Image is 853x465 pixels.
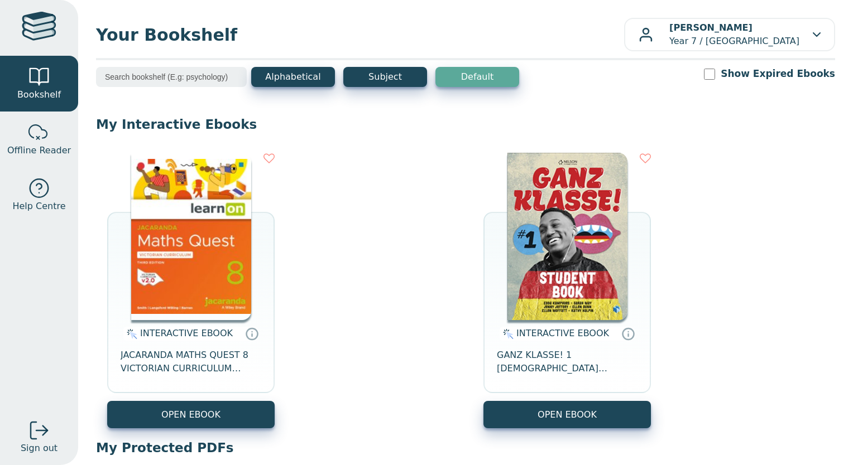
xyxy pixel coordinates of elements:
span: Offline Reader [7,144,71,157]
input: Search bookshelf (E.g: psychology) [96,67,247,87]
img: 68b4a5ea-5791-e911-a97e-0272d098c78b.jpg [507,153,627,320]
span: Help Centre [12,200,65,213]
p: My Protected PDFs [96,439,835,456]
p: My Interactive Ebooks [96,116,835,133]
button: OPEN EBOOK [107,401,275,428]
span: Sign out [21,442,57,455]
button: Default [435,67,519,87]
b: [PERSON_NAME] [669,22,753,33]
span: INTERACTIVE EBOOK [516,328,609,338]
span: Your Bookshelf [96,22,624,47]
span: GANZ KLASSE! 1 [DEMOGRAPHIC_DATA] STUDENT EBOOK [497,348,638,375]
button: Alphabetical [251,67,335,87]
img: interactive.svg [123,327,137,341]
button: [PERSON_NAME]Year 7 / [GEOGRAPHIC_DATA] [624,18,835,51]
span: JACARANDA MATHS QUEST 8 VICTORIAN CURRICULUM LEARNON EBOOK 3E [121,348,261,375]
span: INTERACTIVE EBOOK [140,328,233,338]
a: Interactive eBooks are accessed online via the publisher’s portal. They contain interactive resou... [245,327,258,340]
label: Show Expired Ebooks [721,67,835,81]
p: Year 7 / [GEOGRAPHIC_DATA] [669,21,799,48]
button: OPEN EBOOK [483,401,651,428]
span: Bookshelf [17,88,61,101]
img: c004558a-e884-43ec-b87a-da9408141e80.jpg [131,153,251,320]
button: Subject [343,67,427,87]
a: Interactive eBooks are accessed online via the publisher’s portal. They contain interactive resou... [621,327,635,340]
img: interactive.svg [500,327,514,341]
